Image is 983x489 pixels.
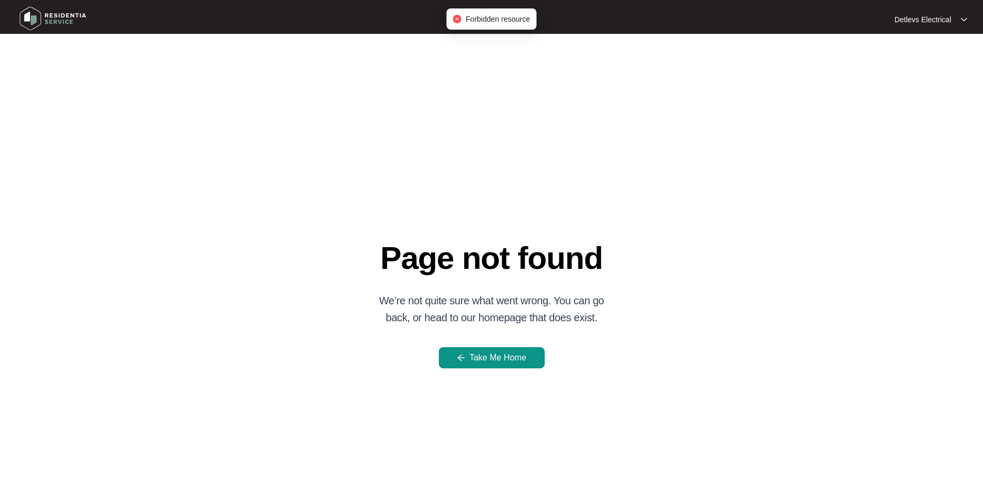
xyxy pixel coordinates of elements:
[381,214,603,292] p: Page not found
[466,15,530,23] span: Forbidden resource
[16,3,90,34] img: residentia service logo
[961,17,967,22] img: dropdown arrow
[895,14,951,25] p: Detlevs Electrical
[470,351,527,364] span: Take Me Home
[439,347,545,368] button: Take Me Home
[379,292,604,347] p: We’re not quite sure what went wrong. You can go back, or head to our homepage that does exist.
[457,354,465,362] span: arrow-left
[453,15,462,23] span: close-circle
